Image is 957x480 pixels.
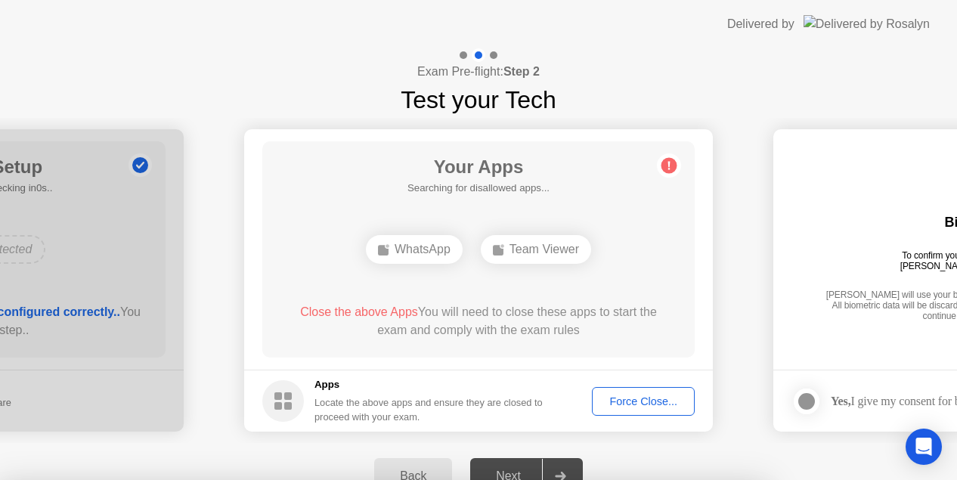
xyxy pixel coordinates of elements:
h1: Your Apps [407,153,550,181]
div: WhatsApp [366,235,463,264]
div: Delivered by [727,15,794,33]
div: Force Close... [597,395,689,407]
h4: Exam Pre-flight: [417,63,540,81]
h5: Apps [314,377,544,392]
strong: Yes, [831,395,850,407]
div: Locate the above apps and ensure they are closed to proceed with your exam. [314,395,544,424]
b: Step 2 [503,65,540,78]
img: Delivered by Rosalyn [804,15,930,33]
div: Team Viewer [481,235,591,264]
span: Close the above Apps [300,305,418,318]
h1: Test your Tech [401,82,556,118]
div: You will need to close these apps to start the exam and comply with the exam rules [284,303,674,339]
h5: Searching for disallowed apps... [407,181,550,196]
div: Open Intercom Messenger [906,429,942,465]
